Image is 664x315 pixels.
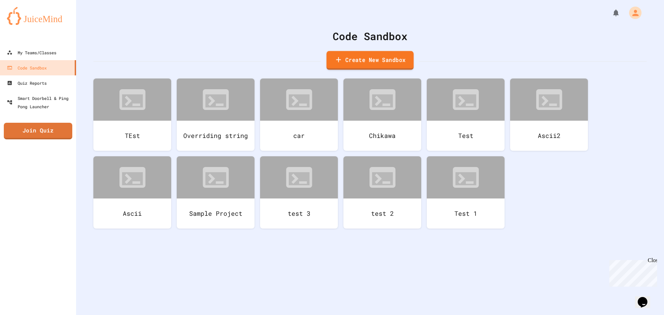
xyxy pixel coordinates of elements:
[607,257,657,287] iframe: chat widget
[326,51,414,70] a: Create New Sandbox
[177,121,255,151] div: Overriding string
[260,78,338,151] a: car
[427,156,505,229] a: Test 1
[343,156,421,229] a: test 2
[7,94,73,111] div: Smart Doorbell & Ping Pong Launcher
[7,64,47,72] div: Code Sandbox
[4,123,72,139] a: Join Quiz
[427,78,505,151] a: Test
[260,198,338,229] div: test 3
[427,198,505,229] div: Test 1
[260,121,338,151] div: car
[7,7,69,25] img: logo-orange.svg
[622,5,643,21] div: My Account
[343,121,421,151] div: Chikawa
[3,3,48,44] div: Chat with us now!Close
[7,48,56,57] div: My Teams/Classes
[93,28,647,44] div: Code Sandbox
[427,121,505,151] div: Test
[93,121,171,151] div: TEst
[177,198,255,229] div: Sample Project
[635,287,657,308] iframe: chat widget
[177,156,255,229] a: Sample Project
[93,198,171,229] div: Ascii
[510,121,588,151] div: Ascii2
[343,78,421,151] a: Chikawa
[599,7,622,19] div: My Notifications
[7,79,47,87] div: Quiz Reports
[93,78,171,151] a: TEst
[510,78,588,151] a: Ascii2
[343,198,421,229] div: test 2
[177,78,255,151] a: Overriding string
[260,156,338,229] a: test 3
[93,156,171,229] a: Ascii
